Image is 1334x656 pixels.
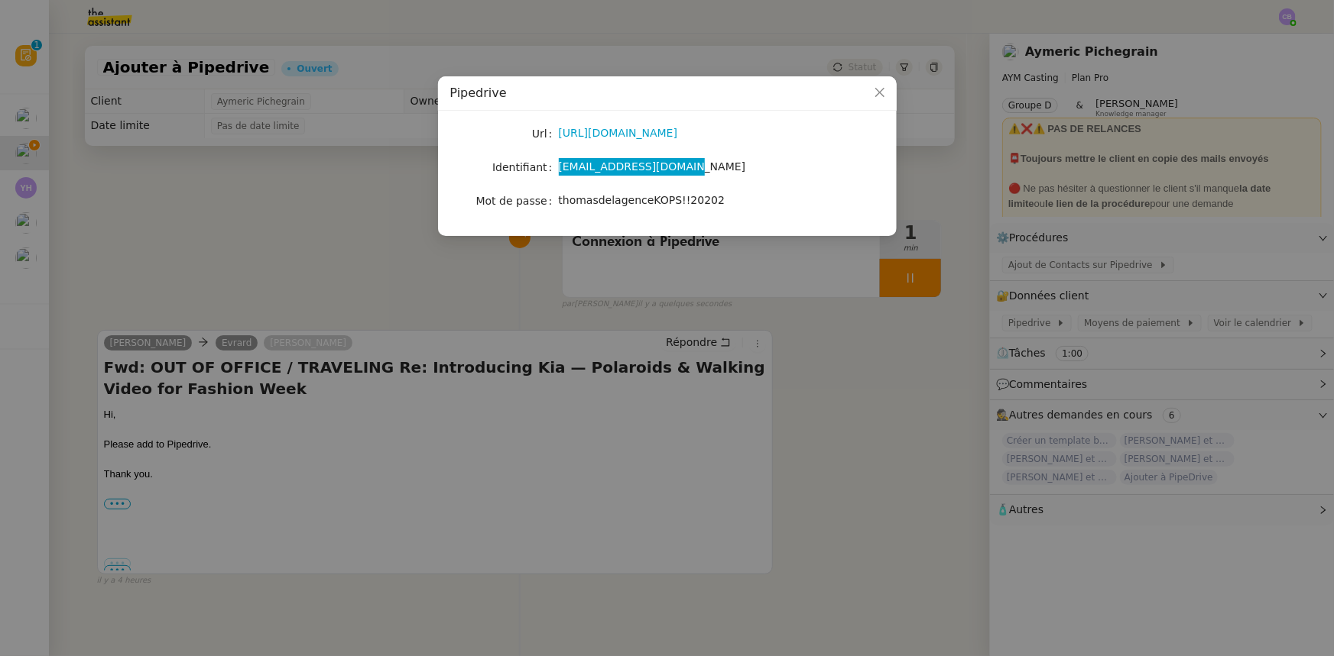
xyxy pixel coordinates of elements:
[863,76,897,110] button: Close
[559,160,746,173] span: [EMAIL_ADDRESS][DOMAIN_NAME]
[450,86,507,100] span: Pipedrive
[532,123,559,144] label: Url
[492,157,558,178] label: Identifiant
[476,190,559,212] label: Mot de passe
[559,127,678,139] a: [URL][DOMAIN_NAME]
[559,194,725,206] span: thomasdelagenceKOPS!!20202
